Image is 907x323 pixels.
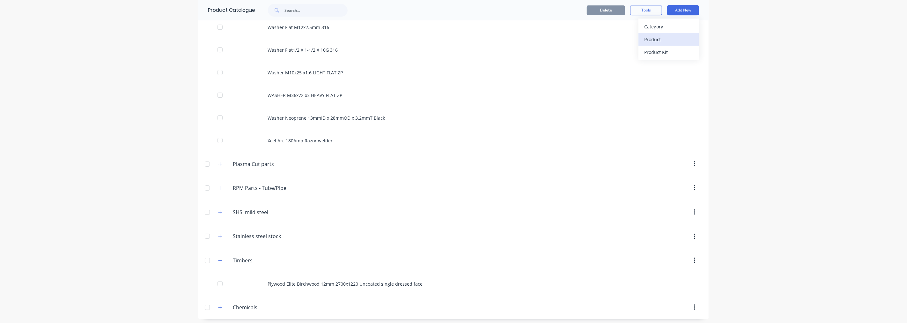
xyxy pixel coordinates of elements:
div: Category [644,22,693,31]
div: WASHER M36x72 x3 HEAVY FLAT ZP [198,84,709,107]
button: Delete [587,5,625,15]
div: Product [644,35,693,44]
div: Washer Neoprene 13mmID x 28mmOD x 3.2mmT Black [198,107,709,129]
input: Enter category name [233,257,308,264]
button: Tools [630,5,662,15]
button: Add New [667,5,699,15]
input: Enter category name [233,208,308,216]
input: Enter category name [233,304,308,311]
div: Xcel Arc 180Amp Razor welder [198,129,709,152]
input: Enter category name [233,160,308,168]
div: Washer M10x25 x1.6 LIGHT FLAT ZP [198,61,709,84]
input: Enter category name [233,184,308,192]
input: Enter category name [233,232,308,240]
div: Washer Flat M12x2.5mm 316 [198,16,709,39]
div: Product Kit [644,48,693,57]
div: Plywood Elite Birchwood 12mm 2700x1220 Uncoated single dressed face [198,273,709,295]
div: Washer Flat1/2 X 1-1/2 X 10G 316 [198,39,709,61]
input: Search... [284,4,348,17]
